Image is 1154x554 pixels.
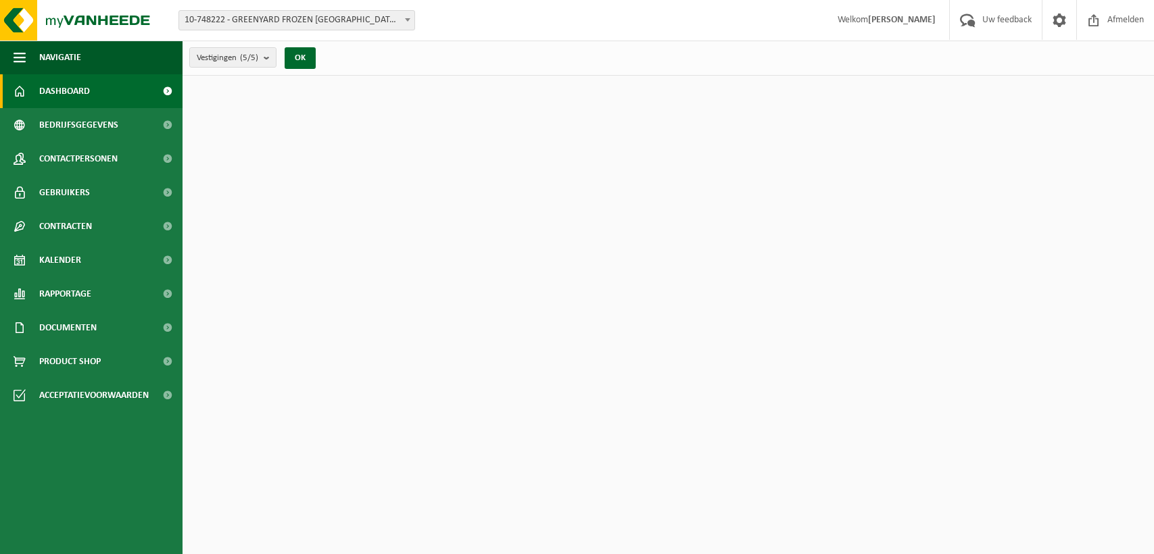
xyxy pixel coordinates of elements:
span: Product Shop [39,345,101,378]
strong: [PERSON_NAME] [868,15,936,25]
span: 10-748222 - GREENYARD FROZEN BELGIUM NV - WESTROZEBEKE [178,10,415,30]
count: (5/5) [240,53,258,62]
span: Gebruikers [39,176,90,209]
button: Vestigingen(5/5) [189,47,277,68]
span: Documenten [39,311,97,345]
span: Vestigingen [197,48,258,68]
span: Bedrijfsgegevens [39,108,118,142]
span: Contactpersonen [39,142,118,176]
span: Kalender [39,243,81,277]
button: OK [285,47,316,69]
span: Navigatie [39,41,81,74]
span: 10-748222 - GREENYARD FROZEN BELGIUM NV - WESTROZEBEKE [179,11,414,30]
span: Contracten [39,209,92,243]
span: Dashboard [39,74,90,108]
span: Acceptatievoorwaarden [39,378,149,412]
span: Rapportage [39,277,91,311]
